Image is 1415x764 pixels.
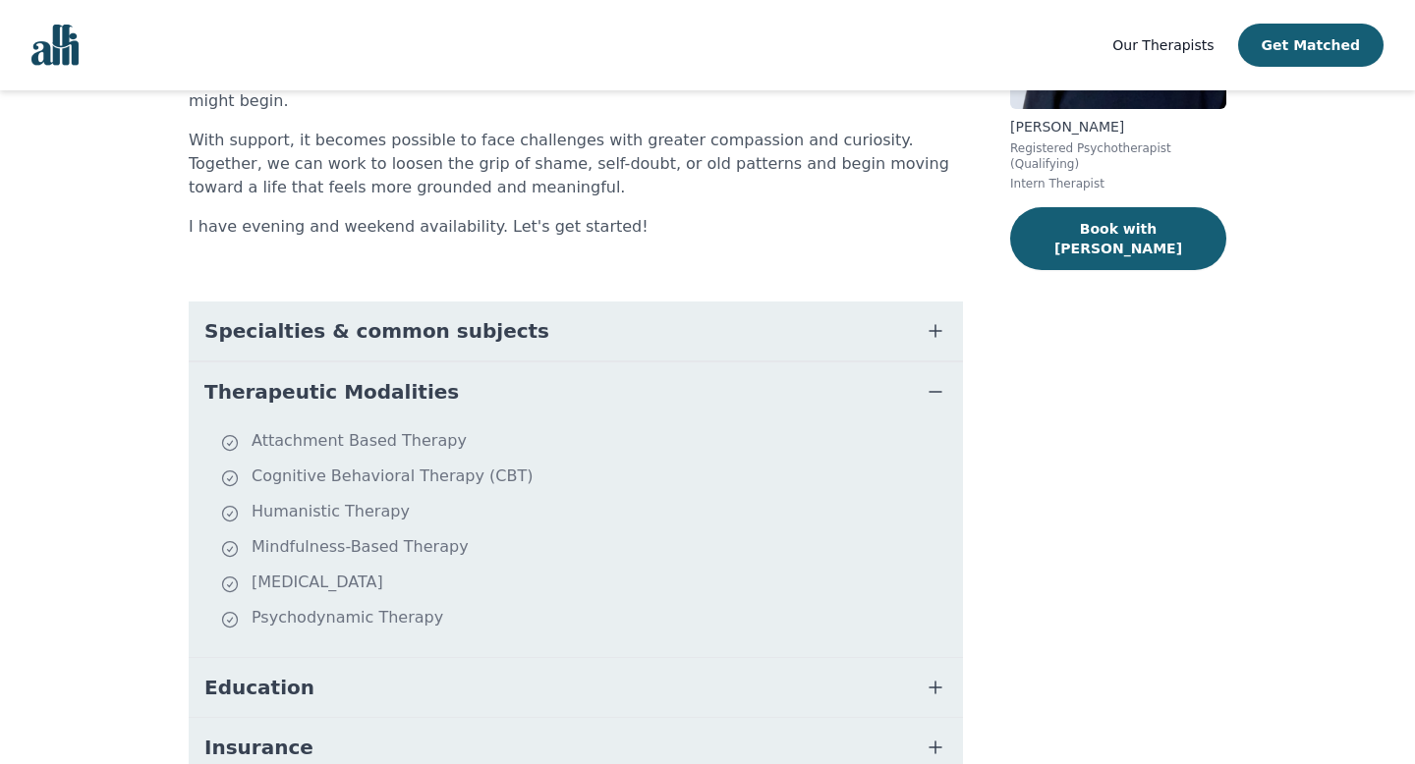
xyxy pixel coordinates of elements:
li: Cognitive Behavioral Therapy (CBT) [220,464,955,492]
p: Registered Psychotherapist (Qualifying) [1010,140,1226,172]
button: Education [189,658,963,717]
span: Our Therapists [1112,37,1214,53]
li: Psychodynamic Therapy [220,606,955,633]
li: Attachment Based Therapy [220,429,955,457]
button: Book with [PERSON_NAME] [1010,207,1226,270]
span: Specialties & common subjects [204,317,549,345]
span: Insurance [204,734,313,761]
p: With support, it becomes possible to face challenges with greater compassion and curiosity. Toget... [189,129,963,199]
button: Specialties & common subjects [189,301,963,360]
a: Our Therapists [1112,33,1214,57]
li: [MEDICAL_DATA] [220,571,955,598]
p: I have evening and weekend availability. Let's get started! [189,215,963,239]
button: Therapeutic Modalities [189,362,963,421]
button: Get Matched [1238,24,1384,67]
li: Humanistic Therapy [220,500,955,527]
span: Therapeutic Modalities [204,378,459,406]
p: Intern Therapist [1010,176,1226,191]
li: Mindfulness-Based Therapy [220,535,955,563]
p: [PERSON_NAME] [1010,117,1226,136]
span: Education [204,674,314,701]
img: alli logo [31,25,79,66]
